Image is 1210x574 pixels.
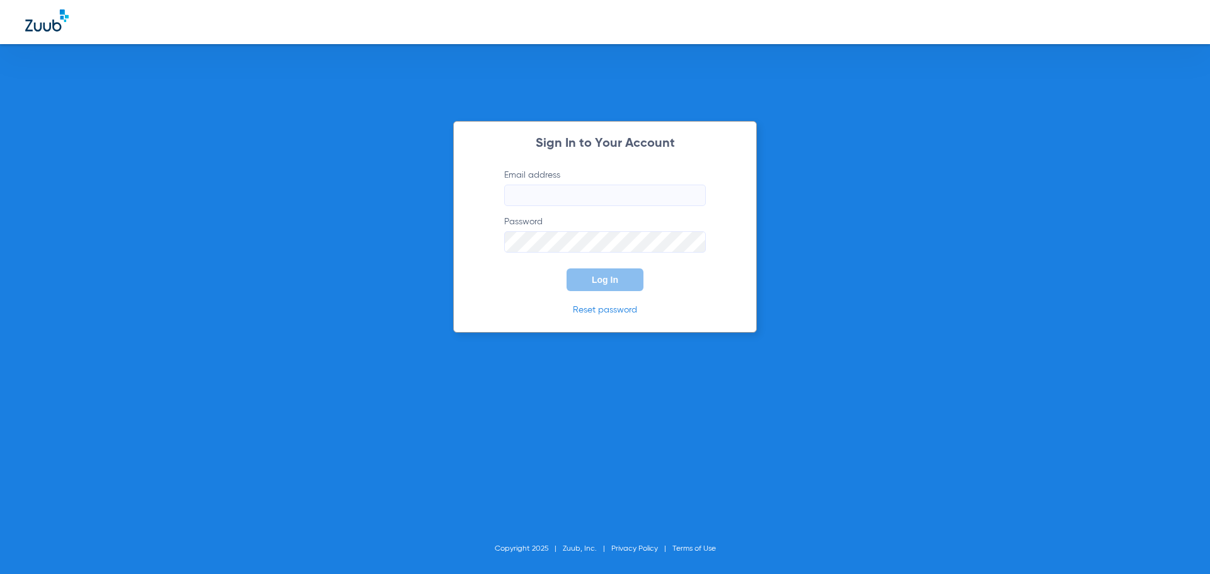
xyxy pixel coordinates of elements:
li: Zuub, Inc. [563,542,611,555]
img: Zuub Logo [25,9,69,32]
label: Password [504,215,706,253]
li: Copyright 2025 [495,542,563,555]
iframe: Chat Widget [1147,514,1210,574]
button: Log In [567,268,643,291]
label: Email address [504,169,706,206]
span: Log In [592,275,618,285]
input: Password [504,231,706,253]
h2: Sign In to Your Account [485,137,725,150]
a: Reset password [573,306,637,314]
input: Email address [504,185,706,206]
a: Terms of Use [672,545,716,553]
a: Privacy Policy [611,545,658,553]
